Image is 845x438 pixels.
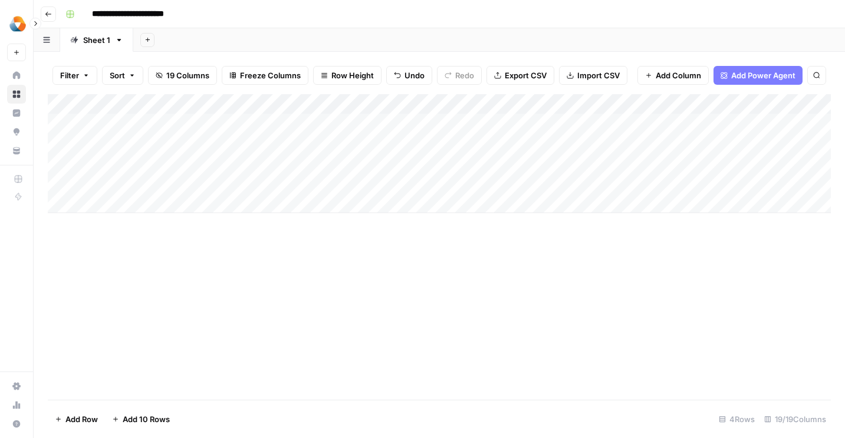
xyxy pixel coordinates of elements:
[7,141,26,160] a: Your Data
[405,69,425,81] span: Undo
[7,414,26,433] button: Help + Support
[714,66,803,85] button: Add Power Agent
[656,69,701,81] span: Add Column
[313,66,382,85] button: Row Height
[559,66,627,85] button: Import CSV
[7,14,28,35] img: Milengo Logo
[48,410,105,429] button: Add Row
[7,85,26,104] a: Browse
[7,396,26,414] a: Usage
[7,377,26,396] a: Settings
[65,413,98,425] span: Add Row
[52,66,97,85] button: Filter
[577,69,620,81] span: Import CSV
[7,122,26,141] a: Opportunities
[714,410,759,429] div: 4 Rows
[759,410,831,429] div: 19/19 Columns
[60,28,133,52] a: Sheet 1
[60,69,79,81] span: Filter
[83,34,110,46] div: Sheet 1
[331,69,374,81] span: Row Height
[148,66,217,85] button: 19 Columns
[455,69,474,81] span: Redo
[240,69,301,81] span: Freeze Columns
[102,66,143,85] button: Sort
[505,69,547,81] span: Export CSV
[637,66,709,85] button: Add Column
[437,66,482,85] button: Redo
[7,66,26,85] a: Home
[166,69,209,81] span: 19 Columns
[105,410,177,429] button: Add 10 Rows
[486,66,554,85] button: Export CSV
[110,69,125,81] span: Sort
[123,413,170,425] span: Add 10 Rows
[222,66,308,85] button: Freeze Columns
[7,9,26,39] button: Workspace: Milengo
[731,69,795,81] span: Add Power Agent
[386,66,432,85] button: Undo
[7,104,26,122] a: Insights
